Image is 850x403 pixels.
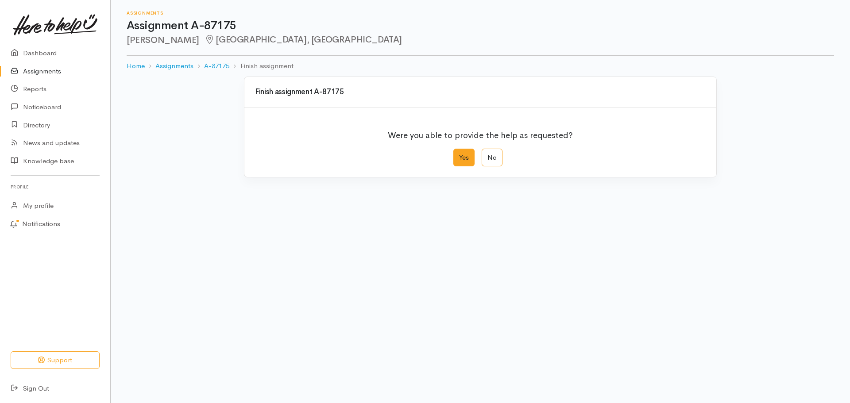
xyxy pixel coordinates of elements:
[388,124,573,142] p: Were you able to provide the help as requested?
[11,351,100,369] button: Support
[155,61,193,71] a: Assignments
[11,181,100,193] h6: Profile
[127,61,145,71] a: Home
[453,149,475,167] label: Yes
[127,19,834,32] h1: Assignment A-87175
[127,35,834,45] h2: [PERSON_NAME]
[229,61,293,71] li: Finish assignment
[127,11,834,15] h6: Assignments
[127,56,834,77] nav: breadcrumb
[482,149,502,167] label: No
[205,34,402,45] span: [GEOGRAPHIC_DATA], [GEOGRAPHIC_DATA]
[255,88,706,96] h3: Finish assignment A-87175
[204,61,229,71] a: A-87175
